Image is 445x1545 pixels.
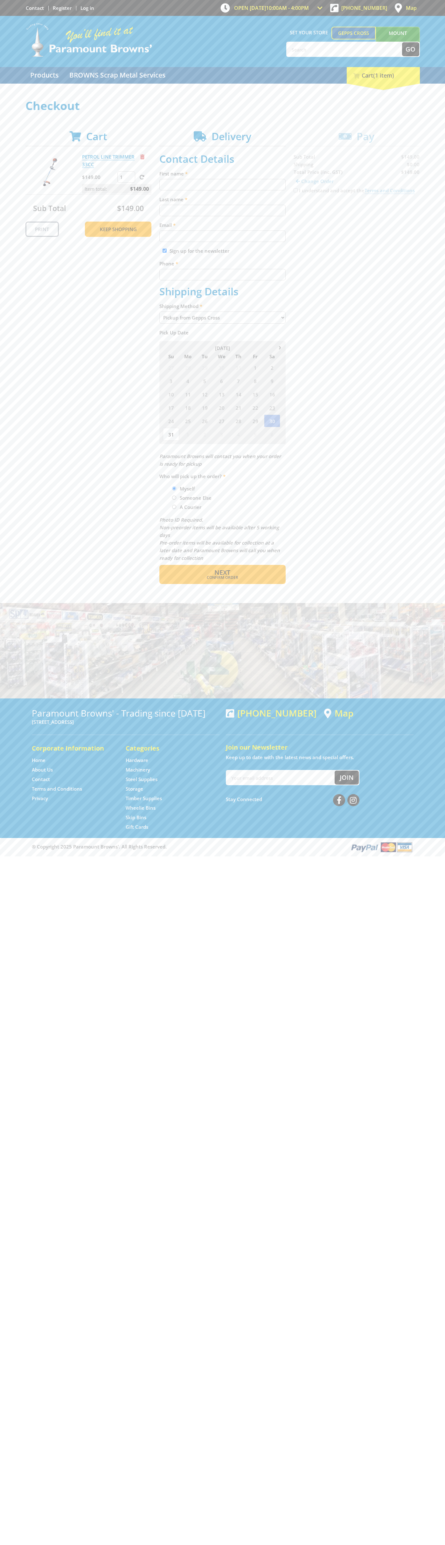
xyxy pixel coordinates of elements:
[180,352,196,360] span: Mo
[213,428,230,441] span: 3
[230,352,247,360] span: Th
[65,67,170,84] a: Go to the BROWNS Scrap Metal Services page
[159,285,286,298] h2: Shipping Details
[159,205,286,216] input: Please enter your last name.
[163,401,179,414] span: 17
[180,428,196,441] span: 1
[180,415,196,427] span: 25
[226,771,335,785] input: Your email address
[197,401,213,414] span: 19
[80,5,94,11] a: Log in
[31,153,70,191] img: PETROL LINE TRIMMER 33CC
[159,153,286,165] h2: Contact Details
[159,329,286,336] label: Pick Up Date
[159,170,286,177] label: First name
[350,841,414,853] img: PayPal, Mastercard, Visa accepted
[230,428,247,441] span: 4
[213,361,230,374] span: 30
[180,361,196,374] span: 28
[117,203,144,213] span: $149.00
[32,718,219,726] p: [STREET_ADDRESS]
[180,401,196,414] span: 18
[226,708,316,718] div: [PHONE_NUMBER]
[82,184,151,194] p: Item total:
[213,352,230,360] span: We
[126,805,156,811] a: Go to the Wheelie Bins page
[32,786,82,792] a: Go to the Terms and Conditions page
[126,757,148,764] a: Go to the Hardware page
[402,42,419,56] button: Go
[230,388,247,401] span: 14
[163,415,179,427] span: 24
[213,388,230,401] span: 13
[230,401,247,414] span: 21
[159,312,286,324] select: Please select a shipping method.
[126,795,162,802] a: Go to the Timber Supplies page
[159,260,286,267] label: Phone
[172,486,176,491] input: Please select who will pick up the order.
[335,771,359,785] button: Join
[197,361,213,374] span: 29
[126,786,143,792] a: Go to the Storage page
[25,67,63,84] a: Go to the Products page
[33,203,66,213] span: Sub Total
[159,472,286,480] label: Who will pick up the order?
[163,361,179,374] span: 27
[264,415,280,427] span: 30
[214,568,230,577] span: Next
[212,129,251,143] span: Delivery
[247,401,263,414] span: 22
[25,222,59,237] a: Print
[197,374,213,387] span: 5
[163,374,179,387] span: 3
[197,428,213,441] span: 2
[159,565,286,584] button: Next Confirm order
[226,753,414,761] p: Keep up to date with the latest news and special offers.
[213,374,230,387] span: 6
[159,302,286,310] label: Shipping Method
[172,505,176,509] input: Please select who will pick up the order.
[180,388,196,401] span: 11
[25,100,420,112] h1: Checkout
[215,345,230,351] span: [DATE]
[247,352,263,360] span: Fr
[172,496,176,500] input: Please select who will pick up the order.
[264,352,280,360] span: Sa
[173,576,272,580] span: Confirm order
[247,374,263,387] span: 8
[213,415,230,427] span: 27
[247,388,263,401] span: 15
[247,415,263,427] span: 29
[163,388,179,401] span: 10
[213,401,230,414] span: 20
[126,776,157,783] a: Go to the Steel Supplies page
[234,4,309,11] span: OPEN [DATE]
[264,428,280,441] span: 6
[230,374,247,387] span: 7
[25,841,420,853] div: ® Copyright 2025 Paramount Browns'. All Rights Reserved.
[159,196,286,203] label: Last name
[264,374,280,387] span: 9
[82,154,135,168] a: PETROL LINE TRIMMER 33CC
[159,269,286,280] input: Please enter your telephone number.
[373,72,394,79] span: (1 item)
[126,814,146,821] a: Go to the Skip Bins page
[159,517,280,561] em: Photo ID Required. Non-preorder items will be available after 5 working days Pre-order items will...
[32,708,219,718] h3: Paramount Browns' - Trading since [DATE]
[126,766,150,773] a: Go to the Machinery page
[25,22,153,58] img: Paramount Browns'
[226,743,414,752] h5: Join our Newsletter
[82,173,116,181] p: $149.00
[32,757,45,764] a: Go to the Home page
[126,744,207,753] h5: Categories
[264,361,280,374] span: 2
[170,248,229,254] label: Sign up for the newsletter
[264,388,280,401] span: 16
[197,415,213,427] span: 26
[86,129,107,143] span: Cart
[376,27,420,51] a: Mount [PERSON_NAME]
[247,428,263,441] span: 5
[197,388,213,401] span: 12
[331,27,376,39] a: Gepps Cross
[53,5,72,11] a: Go to the registration page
